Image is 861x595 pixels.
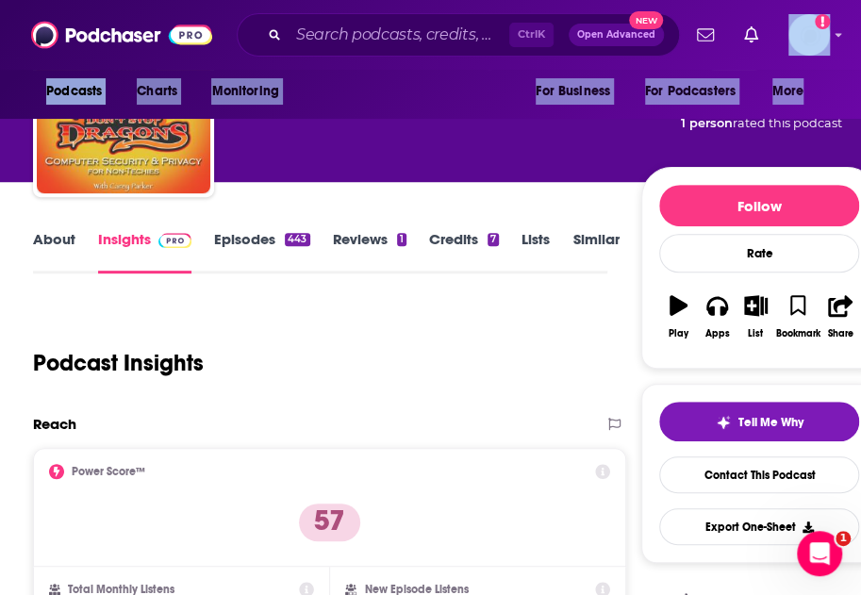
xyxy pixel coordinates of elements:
div: Bookmark [776,328,820,339]
img: tell me why sparkle [716,415,731,430]
svg: Add a profile image [815,14,830,29]
a: About [33,230,75,273]
span: Ctrl K [509,23,554,47]
span: Open Advanced [577,30,655,40]
button: open menu [198,74,303,109]
a: Show notifications dropdown [689,19,721,51]
input: Search podcasts, credits, & more... [289,20,509,50]
button: Open AdvancedNew [569,24,664,46]
a: Credits7 [429,230,499,273]
a: Lists [522,230,550,273]
span: New [629,11,663,29]
button: Show profile menu [788,14,830,56]
a: Reviews1 [333,230,406,273]
span: Logged in as egilfenbaum [788,14,830,56]
span: For Podcasters [645,78,736,105]
div: List [748,328,763,339]
a: Contact This Podcast [659,456,859,493]
a: InsightsPodchaser Pro [98,230,191,273]
span: 1 [836,531,851,546]
button: Export One-Sheet [659,508,859,545]
a: Episodes443 [214,230,309,273]
a: Similar [572,230,619,273]
div: Share [827,328,853,339]
button: tell me why sparkleTell Me Why [659,402,859,441]
span: Tell Me Why [738,415,803,430]
a: Charts [124,74,189,109]
span: Monitoring [211,78,278,105]
div: 443 [285,233,309,246]
div: Search podcasts, credits, & more... [237,13,680,57]
span: rated this podcast [732,116,841,130]
div: Play [669,328,688,339]
div: Rate [659,234,859,273]
button: Play [659,283,698,351]
div: Apps [704,328,729,339]
button: open menu [759,74,828,109]
span: For Business [536,78,610,105]
span: Podcasts [46,78,102,105]
h2: Power Score™ [72,465,145,478]
button: Share [821,283,860,351]
button: Follow [659,185,859,226]
button: List [737,283,775,351]
span: Charts [137,78,177,105]
button: open menu [522,74,634,109]
button: Apps [698,283,737,351]
div: 7 [488,233,499,246]
img: Podchaser Pro [158,233,191,248]
a: Show notifications dropdown [737,19,766,51]
span: 1 person [680,116,732,130]
h1: Podcast Insights [33,349,204,377]
button: open menu [633,74,763,109]
iframe: Intercom live chat [797,531,842,576]
div: 1 [397,233,406,246]
button: open menu [33,74,126,109]
img: User Profile [788,14,830,56]
span: More [772,78,804,105]
img: Podchaser - Follow, Share and Rate Podcasts [31,17,212,53]
p: 57 [299,504,360,541]
h2: Reach [33,415,76,433]
button: Bookmark [775,283,821,351]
